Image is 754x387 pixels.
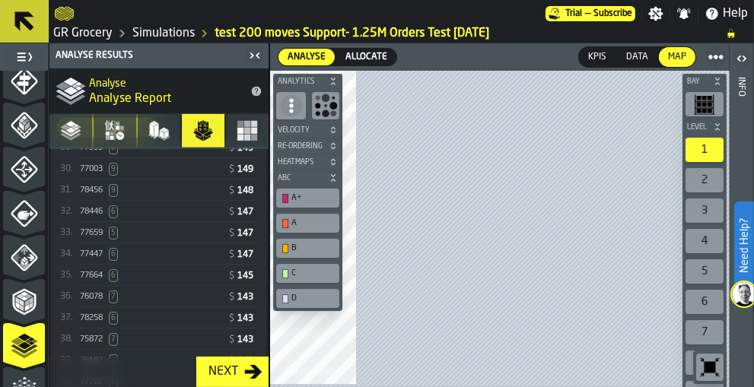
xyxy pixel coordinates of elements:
[109,248,118,261] span: Unpickable Lines
[670,6,698,21] label: button-toggle-Notifications
[3,191,45,233] li: menu Picking Policy
[215,24,489,43] a: link-to-/wh/i/e451d98b-95f6-4604-91ff-c80219f9c36d/simulations/30239d51-eca3-48df-9f24-8948953c774e
[736,203,752,288] label: Need Help?
[237,250,253,259] span: 147
[642,6,670,21] label: button-toggle-Settings
[229,164,234,175] span: $
[686,168,724,192] div: 2
[237,229,253,238] span: 147
[682,89,727,119] div: button-toolbar-undefined
[682,135,727,165] div: button-toolbar-undefined
[75,265,261,286] div: StatList-item-[object Object]
[682,287,727,317] div: button-toolbar-undefined
[109,290,118,303] span: Unpickable Lines
[196,357,269,387] button: button-Next
[291,218,336,228] div: A
[229,228,234,239] span: $
[682,347,727,378] div: button-toolbar-undefined
[53,24,113,43] a: link-to-/wh/i/e451d98b-95f6-4604-91ff-c80219f9c36d
[285,50,329,64] span: Analyse
[579,47,616,67] div: thumb
[698,5,754,23] label: button-toggle-Help
[237,314,253,323] span: 143
[229,249,234,260] span: $
[237,271,253,281] span: 145
[273,186,342,211] div: button-toolbar-undefined
[75,179,261,201] div: StatList-item-[object Object]
[80,271,103,281] span: 77664
[593,8,632,19] span: Subscribe
[275,158,326,167] span: Heatmaps
[686,290,724,314] div: 6
[565,8,582,19] span: Trial
[682,165,727,195] div: button-toolbar-undefined
[698,355,722,379] svg: Reset zoom and position
[546,6,635,21] div: Menu Subscription
[682,195,727,226] div: button-toolbar-undefined
[686,198,724,223] div: 3
[273,122,342,138] button: button-
[109,184,118,197] span: Unpickable Lines
[80,313,103,323] span: 78258
[658,46,696,68] label: button-switch-multi-Map
[665,50,689,64] span: Map
[273,211,342,236] div: button-toolbar-undefined
[80,207,103,217] span: 78446
[109,205,118,218] span: Unpickable Lines
[273,154,342,170] button: button-
[291,268,336,278] div: C
[3,103,45,145] li: menu Stacking Policy
[336,49,396,65] div: thumb
[237,335,253,344] span: 143
[686,259,724,284] div: 5
[75,307,261,328] div: StatList-item-[object Object]
[202,363,244,381] div: Next
[3,279,45,322] li: menu Compliance
[109,333,118,346] span: Unpickable Lines
[244,46,266,65] label: button-toggle-Close me
[275,126,326,135] span: Velocity
[75,350,261,371] div: StatList-item-[object Object]
[731,46,752,74] label: button-toggle-Open
[275,142,326,151] span: Re-Ordering
[578,46,616,68] label: button-switch-multi-KPIs
[737,74,747,383] div: Info
[75,158,261,179] div: StatList-item-[object Object]
[278,265,338,281] div: C
[3,147,45,189] li: menu Storage Policy
[275,78,326,86] span: Analytics
[80,356,103,366] span: 76107
[546,6,635,21] a: link-to-/wh/i/e451d98b-95f6-4604-91ff-c80219f9c36d/pricing/
[229,356,234,366] span: $
[278,215,338,231] div: A
[3,46,45,68] label: button-toggle-Toggle Full Menu
[237,144,253,153] span: 149
[75,243,261,265] div: StatList-item-[object Object]
[55,3,74,24] a: logo-header
[313,94,338,118] svg: Show Congestion
[89,75,241,90] h2: Sub Title
[278,190,338,206] div: A+
[89,90,171,108] span: Analyse Report
[275,174,326,182] span: ABC
[730,43,753,387] header: Info
[693,351,727,384] div: button-toolbar-undefined
[291,293,336,303] div: D
[682,256,727,287] div: button-toolbar-undefined
[273,357,348,384] a: logo-header
[336,48,397,66] label: button-switch-multi-Allocate
[682,317,727,347] div: button-toolbar-undefined
[342,50,390,64] span: Allocate
[585,8,590,19] span: —
[80,249,103,259] span: 77447
[52,24,751,43] nav: Breadcrumb
[237,165,253,174] span: 149
[75,286,261,307] div: StatList-item-[object Object]
[684,78,710,86] span: Bay
[49,68,269,114] div: title-Analyse Report
[659,47,695,67] div: thumb
[109,227,118,239] span: Unpickable Lines
[623,50,651,64] span: Data
[273,236,342,261] div: button-toolbar-undefined
[291,193,336,203] div: A+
